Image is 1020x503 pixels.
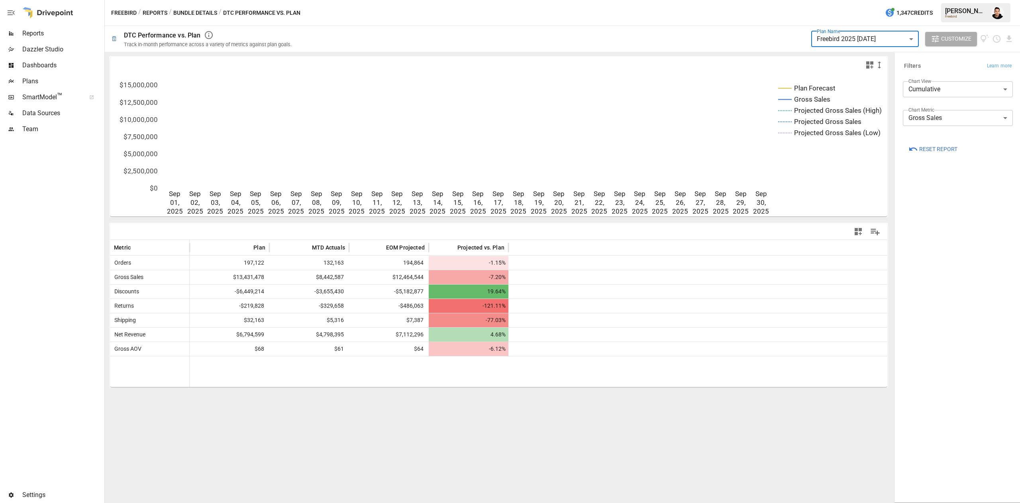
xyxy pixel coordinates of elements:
[452,190,464,198] text: Sep
[392,198,402,206] text: 12,
[945,7,987,15] div: [PERSON_NAME]
[194,313,265,327] span: $32,163
[273,328,345,342] span: $4,798,395
[992,34,1001,43] button: Schedule report
[925,32,977,46] button: Customize
[794,129,881,137] text: Projected Gross Sales (Low)
[124,41,292,47] div: Track in-month performance across a variety of metrics against plan goals.
[652,207,668,215] text: 2025
[111,35,118,43] div: 🗓
[111,299,134,313] span: Returns
[811,31,919,47] div: Freebird 2025 [DATE]
[211,198,220,206] text: 03,
[231,198,240,206] text: 04,
[433,328,507,342] span: 4.68%
[634,190,645,198] text: Sep
[919,144,957,154] span: Reset Report
[945,15,987,18] div: Freebird
[124,150,158,158] text: $5,000,000
[735,190,747,198] text: Sep
[715,190,726,198] text: Sep
[131,242,143,253] button: Sort
[353,299,425,313] span: -$486,063
[676,198,685,206] text: 26,
[794,95,830,103] text: Gross Sales
[470,207,486,215] text: 2025
[290,190,302,198] text: Sep
[194,299,265,313] span: -$219,828
[675,190,686,198] text: Sep
[753,207,769,215] text: 2025
[22,124,103,134] span: Team
[514,198,523,206] text: 18,
[331,190,342,198] text: Sep
[595,198,604,206] text: 22,
[111,342,141,356] span: Gross AOV
[219,8,222,18] div: /
[22,29,103,38] span: Reports
[194,270,265,284] span: $13,431,478
[513,190,524,198] text: Sep
[194,328,265,342] span: $6,794,599
[190,198,200,206] text: 02,
[694,190,706,198] text: Sep
[445,242,457,253] button: Sort
[573,190,585,198] text: Sep
[987,2,1009,24] button: Francisco Sanchez
[189,190,201,198] text: Sep
[908,106,934,113] label: Chart Metric
[531,207,547,215] text: 2025
[534,198,543,206] text: 19,
[111,8,137,18] button: Freebird
[241,242,253,253] button: Sort
[353,328,425,342] span: $7,112,296
[692,207,708,215] text: 2025
[120,81,158,89] text: $15,000,000
[941,34,971,44] span: Customize
[271,198,280,206] text: 06,
[371,190,383,198] text: Sep
[733,207,749,215] text: 2025
[353,270,425,284] span: $12,464,544
[453,198,463,206] text: 15,
[991,6,1004,19] img: Francisco Sanchez
[273,285,345,299] span: -$3,655,430
[472,190,484,198] text: Sep
[794,84,836,92] text: Plan Forecast
[273,342,345,356] span: $61
[615,198,624,206] text: 23,
[187,207,203,215] text: 2025
[300,242,311,253] button: Sort
[757,198,766,206] text: 30,
[386,244,425,251] span: EOM Projected
[268,207,284,215] text: 2025
[492,190,504,198] text: Sep
[170,198,179,206] text: 01,
[253,244,265,251] span: Plan
[111,256,131,270] span: Orders
[22,92,80,102] span: SmartModel
[654,190,666,198] text: Sep
[288,207,304,215] text: 2025
[308,207,324,215] text: 2025
[312,244,345,251] span: MTD Actuals
[251,198,260,206] text: 05,
[332,198,341,206] text: 09,
[591,207,607,215] text: 2025
[352,198,361,206] text: 10,
[194,285,265,299] span: -$6,449,214
[138,8,141,18] div: /
[1004,34,1014,43] button: Download report
[903,81,1013,97] div: Cumulative
[713,207,729,215] text: 2025
[433,270,507,284] span: -7.20%
[980,32,989,46] button: View documentation
[457,244,504,251] span: Projected vs. Plan
[369,207,385,215] text: 2025
[22,77,103,86] span: Plans
[594,190,605,198] text: Sep
[248,207,264,215] text: 2025
[433,342,507,356] span: -6.12%
[143,8,167,18] button: Reports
